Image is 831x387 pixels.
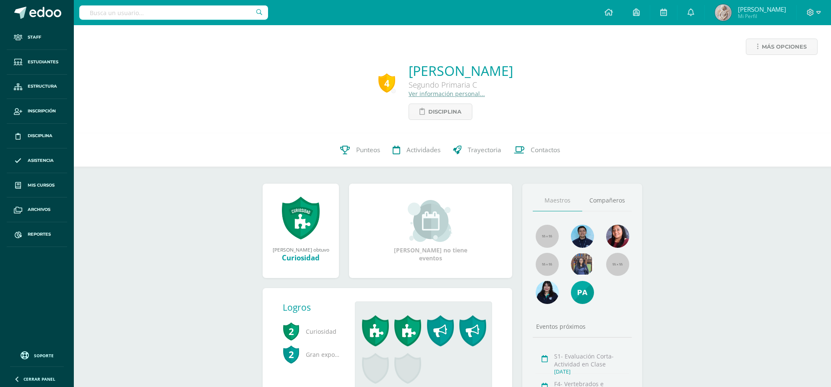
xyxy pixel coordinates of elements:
[508,133,566,167] a: Contactos
[28,206,50,213] span: Archivos
[386,133,447,167] a: Actividades
[7,75,67,99] a: Estructura
[271,246,331,253] div: [PERSON_NAME] obtuvo
[283,322,300,341] span: 2
[7,148,67,173] a: Asistencia
[7,50,67,75] a: Estudiantes
[28,132,52,139] span: Disciplina
[762,39,807,55] span: Más opciones
[408,200,453,242] img: event_small.png
[536,253,559,276] img: 55x55
[356,145,380,154] span: Punteos
[409,90,485,98] a: Ver información personal...
[28,182,55,189] span: Mis cursos
[7,25,67,50] a: Staff
[606,225,629,248] img: 793c0cca7fcd018feab202218d1df9f6.png
[283,345,300,364] span: 2
[28,34,41,41] span: Staff
[7,197,67,222] a: Archivos
[23,376,55,382] span: Cerrar panel
[7,124,67,148] a: Disciplina
[554,352,629,368] div: S1- Evaluación Corta- Actividad en Clase
[389,200,473,262] div: [PERSON_NAME] no tiene eventos
[571,225,594,248] img: 8f174f9ec83d682dfb8124fd4ef1c5f7.png
[533,190,582,211] a: Maestros
[533,322,632,330] div: Eventos próximos
[7,99,67,124] a: Inscripción
[34,353,54,358] span: Soporte
[28,231,51,238] span: Reportes
[28,108,56,114] span: Inscripción
[7,222,67,247] a: Reportes
[378,73,395,93] div: 4
[28,157,54,164] span: Asistencia
[28,83,57,90] span: Estructura
[746,39,818,55] a: Más opciones
[715,4,732,21] img: 0721312b14301b3cebe5de6252ad211a.png
[283,343,341,366] span: Gran expositor
[409,104,472,120] a: Disciplina
[406,145,440,154] span: Actividades
[468,145,501,154] span: Trayectoria
[738,13,786,20] span: Mi Perfil
[283,301,348,313] div: Logros
[554,368,629,375] div: [DATE]
[536,225,559,248] img: 55x55
[79,5,268,20] input: Busca un usuario...
[738,5,786,13] span: [PERSON_NAME]
[28,59,58,65] span: Estudiantes
[334,133,386,167] a: Punteos
[271,253,331,262] div: Curiosidad
[582,190,632,211] a: Compañeros
[571,253,594,276] img: 5f16eb7d28f7abac0ce748f7edbc0842.png
[571,281,594,304] img: c6b8ce026be2496ab07baa11f7179f80.png
[283,320,341,343] span: Curiosidad
[409,62,513,80] a: [PERSON_NAME]
[10,349,64,361] a: Soporte
[447,133,508,167] a: Trayectoria
[428,104,461,119] span: Disciplina
[409,80,513,90] div: Segundo Primaria C
[7,173,67,198] a: Mis cursos
[606,253,629,276] img: 55x55
[531,145,560,154] span: Contactos
[536,281,559,304] img: d19080f2c8c7820594ba88805777092c.png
